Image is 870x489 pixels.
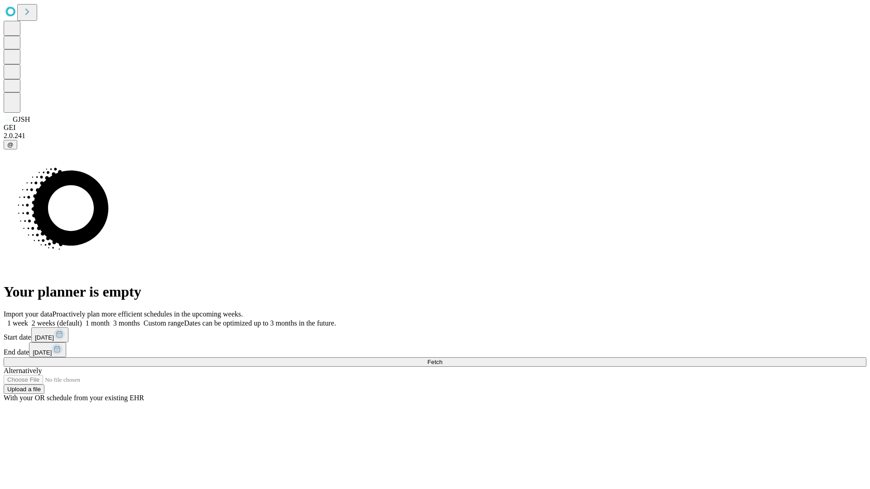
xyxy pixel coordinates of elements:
span: @ [7,141,14,148]
button: [DATE] [31,327,68,342]
button: @ [4,140,17,149]
span: Fetch [427,359,442,365]
button: [DATE] [29,342,66,357]
span: 1 month [86,319,110,327]
span: 3 months [113,319,140,327]
span: Custom range [144,319,184,327]
span: [DATE] [33,349,52,356]
span: 2 weeks (default) [32,319,82,327]
div: Start date [4,327,866,342]
span: Import your data [4,310,53,318]
span: Dates can be optimized up to 3 months in the future. [184,319,336,327]
span: Alternatively [4,367,42,374]
h1: Your planner is empty [4,283,866,300]
div: End date [4,342,866,357]
div: GEI [4,124,866,132]
span: With your OR schedule from your existing EHR [4,394,144,402]
span: [DATE] [35,334,54,341]
span: GJSH [13,115,30,123]
span: 1 week [7,319,28,327]
div: 2.0.241 [4,132,866,140]
button: Upload a file [4,384,44,394]
span: Proactively plan more efficient schedules in the upcoming weeks. [53,310,243,318]
button: Fetch [4,357,866,367]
